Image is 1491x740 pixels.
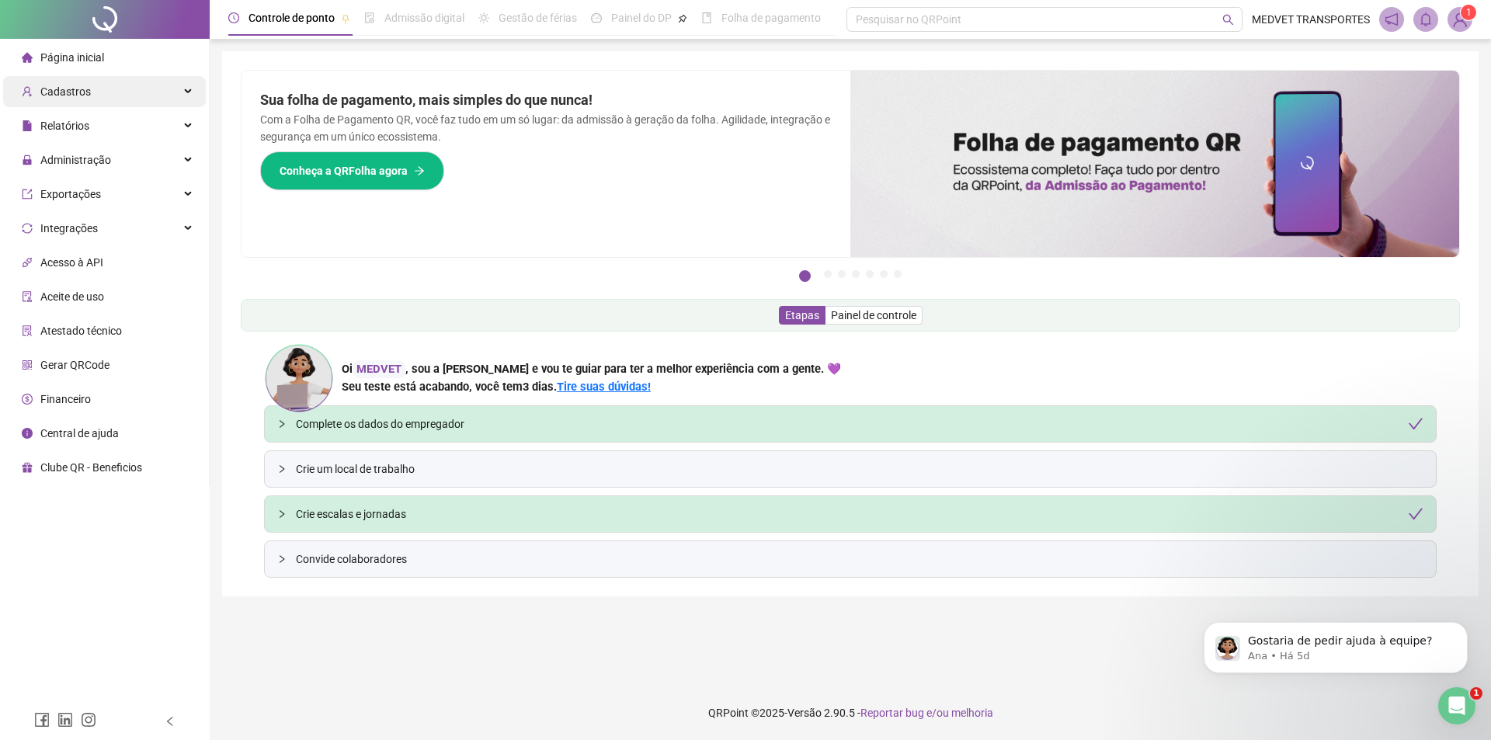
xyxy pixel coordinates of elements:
span: Integrações [40,222,98,235]
button: 7 [894,270,902,278]
span: info-circle [22,428,33,439]
span: Gerar QRCode [40,359,109,371]
span: qrcode [22,360,33,370]
iframe: Intercom notifications mensagem [1180,589,1491,698]
span: Central de ajuda [40,427,119,439]
span: lock [22,155,33,165]
div: Crie escalas e jornadascheck [265,496,1436,532]
h2: Sua folha de pagamento, mais simples do que nunca! [260,89,832,111]
span: book [701,12,712,23]
span: Conheça a QRFolha agora [280,162,408,179]
iframe: Intercom live chat [1438,687,1475,724]
div: Convide colaboradores [265,541,1436,577]
img: 93747 [1448,8,1472,31]
span: Admissão digital [384,12,464,24]
span: Exportações [40,188,101,200]
footer: QRPoint © 2025 - 2.90.5 - [210,686,1491,740]
span: facebook [34,712,50,728]
button: Conheça a QRFolha agora [260,151,444,190]
div: Complete os dados do empregador [296,415,1423,433]
span: 1 [1470,687,1482,700]
span: Clube QR - Beneficios [40,461,142,474]
a: Tire suas dúvidas! [557,380,651,394]
button: 6 [880,270,888,278]
span: MEDVET TRANSPORTES [1252,11,1370,28]
span: sync [22,223,33,234]
span: Folha de pagamento [721,12,821,24]
span: Gestão de férias [499,12,577,24]
span: file-done [364,12,375,23]
div: Crie um local de trabalho [265,451,1436,487]
span: Página inicial [40,51,104,64]
span: clock-circle [228,12,239,23]
span: api [22,257,33,268]
span: Administração [40,154,111,166]
span: Cadastros [40,85,91,98]
button: 5 [866,270,874,278]
span: Painel do DP [611,12,672,24]
span: dashboard [591,12,602,23]
div: Oi , sou a [PERSON_NAME] e vou te guiar para ter a melhor experiência com a gente. 💜 [342,360,841,378]
span: user-add [22,86,33,97]
div: . [342,378,841,396]
span: pushpin [341,14,350,23]
button: 3 [838,270,846,278]
div: Complete os dados do empregadorcheck [265,406,1436,442]
button: 2 [824,270,832,278]
span: instagram [81,712,96,728]
p: Com a Folha de Pagamento QR, você faz tudo em um só lugar: da admissão à geração da folha. Agilid... [260,111,832,145]
span: arrow-right [414,165,425,176]
span: audit [22,291,33,302]
span: bell [1419,12,1433,26]
span: dollar [22,394,33,405]
span: Painel de controle [831,309,916,321]
img: banner%2F8d14a306-6205-4263-8e5b-06e9a85ad873.png [850,71,1459,257]
span: Seu teste está acabando, você tem [342,380,523,394]
span: Controle de ponto [248,12,335,24]
span: file [22,120,33,131]
span: notification [1385,12,1399,26]
span: 3 [523,380,554,394]
span: linkedin [57,712,73,728]
div: Crie escalas e jornadas [296,505,1423,523]
button: 4 [852,270,860,278]
span: check [1408,416,1423,432]
span: 1 [1466,7,1472,18]
span: Relatórios [40,120,89,132]
span: dias [532,380,554,394]
img: ana-icon.cad42e3e8b8746aecfa2.png [264,343,334,413]
span: collapsed [277,554,287,564]
span: collapsed [277,419,287,429]
span: Atestado técnico [40,325,122,337]
sup: Atualize o seu contato no menu Meus Dados [1461,5,1476,20]
span: collapsed [277,464,287,474]
span: home [22,52,33,63]
button: 1 [799,270,811,282]
span: Etapas [785,309,819,321]
span: check [1408,506,1423,522]
span: pushpin [678,14,687,23]
span: sun [478,12,489,23]
span: export [22,189,33,200]
span: solution [22,325,33,336]
span: Aceite de uso [40,290,104,303]
span: Versão [787,707,822,719]
span: search [1222,14,1234,26]
span: Convide colaboradores [296,551,1423,568]
span: Acesso à API [40,256,103,269]
span: Reportar bug e/ou melhoria [860,707,993,719]
span: Financeiro [40,393,91,405]
span: collapsed [277,509,287,519]
div: MEDVET [353,360,405,378]
span: Crie um local de trabalho [296,460,1423,478]
span: gift [22,462,33,473]
span: left [165,716,176,727]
